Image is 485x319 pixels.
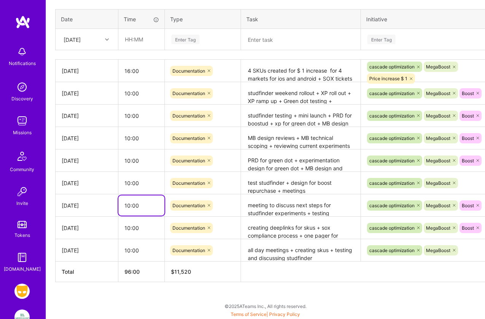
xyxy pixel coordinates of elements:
[118,151,164,171] input: HH:MM
[369,225,415,231] span: cascade optimization
[62,179,112,187] div: [DATE]
[56,9,118,29] th: Date
[62,67,112,75] div: [DATE]
[426,64,450,70] span: MegaBoost
[369,113,415,119] span: cascade optimization
[172,225,205,231] span: Documentation
[13,147,31,165] img: Community
[14,231,30,239] div: Tokens
[231,311,300,317] span: |
[172,248,205,253] span: Documentation
[171,33,199,45] div: Enter Tag
[172,90,205,96] span: Documentation
[369,248,415,253] span: cascade optimization
[62,112,112,120] div: [DATE]
[118,262,165,282] th: 96:00
[14,113,30,129] img: teamwork
[16,199,28,207] div: Invite
[118,128,164,148] input: HH:MM
[426,180,450,186] span: MegaBoost
[10,165,34,173] div: Community
[242,83,360,104] textarea: studfinder weekend rollout + XP roll out + XP ramp up + Green dot testing + Megaboost SKU + PRD f...
[426,113,450,119] span: MegaBoost
[64,35,81,43] div: [DATE]
[369,90,415,96] span: cascade optimization
[426,158,450,163] span: MegaBoost
[242,240,360,261] textarea: all day meetings + creating skus + testing and discussing studfinder
[241,9,361,29] th: Task
[171,268,191,275] span: $ 11,520
[369,135,415,141] span: cascade optimization
[462,225,474,231] span: Boost
[14,250,30,265] img: guide book
[172,180,205,186] span: Documentation
[369,76,407,81] span: Price increase $ 1
[426,135,450,141] span: MegaBoost
[62,157,112,165] div: [DATE]
[13,284,32,299] a: Grindr: Product & Marketing
[242,60,360,82] textarea: 4 SKUs created for $ 1 increase for 4 markets for ios and android + SOX tickets created + SKU cre...
[367,33,396,45] div: Enter Tag
[118,195,164,216] input: HH:MM
[62,246,112,254] div: [DATE]
[62,89,112,97] div: [DATE]
[172,68,205,74] span: Documentation
[426,90,450,96] span: MegaBoost
[462,203,474,208] span: Boost
[118,61,164,81] input: HH:MM
[46,297,485,316] div: © 2025 ATeams Inc., All rights reserved.
[426,203,450,208] span: MegaBoost
[105,38,109,41] i: icon Chevron
[4,265,41,273] div: [DOMAIN_NAME]
[242,217,360,238] textarea: creating deeplinks for skus + sox compliance process + one pager for marketing for boost repurcha...
[18,221,27,228] img: tokens
[118,106,164,126] input: HH:MM
[242,195,360,216] textarea: meeting to discuss next steps for studfinder experiments + testing studfinder with filters + revi...
[369,203,415,208] span: cascade optimization
[462,158,474,163] span: Boost
[119,29,164,49] input: HH:MM
[118,218,164,238] input: HH:MM
[172,135,205,141] span: Documentation
[15,15,30,29] img: logo
[165,9,241,29] th: Type
[56,262,118,282] th: Total
[426,248,450,253] span: MegaBoost
[118,240,164,260] input: HH:MM
[462,113,474,119] span: Boost
[242,128,360,149] textarea: MB design reviews + MB technical scoping + reviewing current experiments + studfinder next steps ...
[124,15,159,23] div: Time
[462,135,474,141] span: Boost
[269,311,300,317] a: Privacy Policy
[426,225,450,231] span: MegaBoost
[462,90,474,96] span: Boost
[62,224,112,232] div: [DATE]
[14,284,30,299] img: Grindr: Product & Marketing
[118,173,164,193] input: HH:MM
[118,83,164,103] input: HH:MM
[369,180,415,186] span: cascade optimization
[231,311,266,317] a: Terms of Service
[62,134,112,142] div: [DATE]
[14,79,30,95] img: discovery
[14,44,30,59] img: bell
[242,150,360,171] textarea: PRD for green dot + experimentation design for green dot + MB design and tech review + Boost sku ...
[13,129,32,136] div: Missions
[172,113,205,119] span: Documentation
[369,158,415,163] span: cascade optimization
[62,202,112,209] div: [DATE]
[9,59,36,67] div: Notifications
[369,64,415,70] span: cascade optimization
[172,158,205,163] span: Documentation
[11,95,33,103] div: Discovery
[172,203,205,208] span: Documentation
[242,105,360,126] textarea: studfinder testing + mini launch + PRD for boostud + xp for green dot + MB design reviews + MB te...
[242,173,360,194] textarea: test studfinder + design for boost repurchase + meetings
[14,184,30,199] img: Invite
